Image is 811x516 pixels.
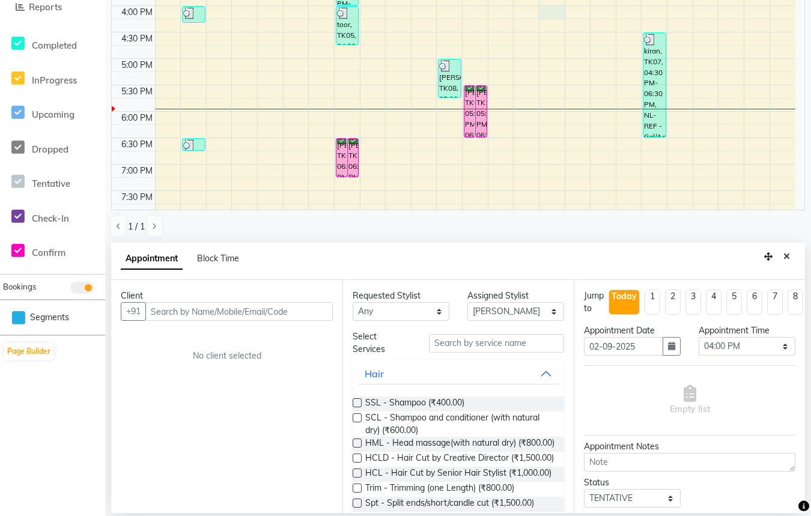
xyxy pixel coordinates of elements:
span: Check-In [32,213,69,224]
span: InProgress [32,74,77,86]
div: kiran, TK07, 04:30 PM-06:30 PM, NL-REF - Gel/Acrylic Refill [643,33,666,137]
span: Trim - Trimming (one Length) (₹800.00) [365,482,514,497]
span: HCLD - Hair Cut by Creative Director (₹1,500.00) [365,452,554,467]
div: 5:00 PM [119,59,155,71]
span: SCL - Shampoo and conditioner (with natural dry) (₹600.00) [365,411,554,437]
span: Block Time [197,253,239,264]
li: 3 [685,290,701,315]
div: 5:30 PM [119,85,155,98]
div: Appointment Date [584,324,681,337]
span: Confirm [32,247,65,258]
div: toor, TK05, 04:00 PM-04:45 PM, BRD - Beard [336,7,359,44]
span: Upcoming [32,109,74,120]
div: 6:00 PM [119,112,155,124]
div: 6:30 PM [119,138,155,151]
div: kiran, TK07, 06:30 PM-06:45 PM, TH-EB - Eyebrows [183,139,205,150]
div: [PERSON_NAME], TK09, 06:30 PM-07:15 PM, BRD - [PERSON_NAME] [336,139,347,177]
input: Search by Name/Mobile/Email/Code [145,302,333,321]
div: Appointment Notes [584,440,795,453]
li: 4 [706,290,721,315]
a: Reports [3,1,102,14]
span: HML - Head massage(with natural dry) (₹800.00) [365,437,554,452]
div: [PERSON_NAME], TK09, 05:30 PM-06:30 PM, HCG - Hair Cut by Senior Hair Stylist [464,86,475,137]
div: [PERSON_NAME], TK10, 05:30 PM-06:30 PM, HCG - Hair Cut by Senior Hair Stylist [476,86,486,137]
li: 5 [726,290,742,315]
div: Requested Stylist [353,290,449,302]
div: 4:00 PM [119,6,155,19]
div: Client [121,290,333,302]
span: Reports [29,1,62,13]
li: 8 [788,290,803,315]
div: Assigned Stylist [467,290,564,302]
input: Search by service name [429,334,564,353]
button: +91 [121,302,146,321]
button: Page Builder [4,343,53,360]
div: 7:00 PM [119,165,155,177]
div: [PERSON_NAME], TK08, 05:00 PM-05:45 PM, BRD - [PERSON_NAME] [439,59,461,97]
span: SSL - Shampoo (₹400.00) [365,396,464,411]
div: 7:30 PM [119,191,155,204]
span: Segments [30,311,69,324]
div: Today [612,290,637,303]
div: Appointment Time [699,324,795,337]
li: 6 [747,290,762,315]
div: [PERSON_NAME], TK06, 04:00 PM-04:20 PM, TH-EB - Eyebrows,TH-UL - [GEOGRAPHIC_DATA] [183,7,205,22]
div: Select Services [344,330,420,356]
span: Bookings [3,282,36,291]
button: Hair [357,363,559,384]
div: [PERSON_NAME], TK10, 06:30 PM-07:15 PM, BRD - [PERSON_NAME] [348,139,358,177]
span: Tentative [32,178,70,189]
span: Completed [32,40,77,51]
div: No client selected [150,350,304,362]
span: HCL - Hair Cut by Senior Hair Stylist (₹1,000.00) [365,467,551,482]
span: Spt - Split ends/short/candle cut (₹1,500.00) [365,497,534,512]
div: Hair [365,366,384,381]
button: Close [778,247,795,266]
div: 4:30 PM [119,32,155,45]
span: 1 / 1 [128,220,145,233]
input: yyyy-mm-dd [584,337,663,356]
span: Empty list [670,385,710,416]
span: Appointment [121,248,183,270]
li: 7 [767,290,783,315]
li: 2 [665,290,681,315]
li: 1 [645,290,660,315]
div: Status [584,476,681,489]
span: Dropped [32,144,68,155]
div: Jump to [584,290,604,315]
